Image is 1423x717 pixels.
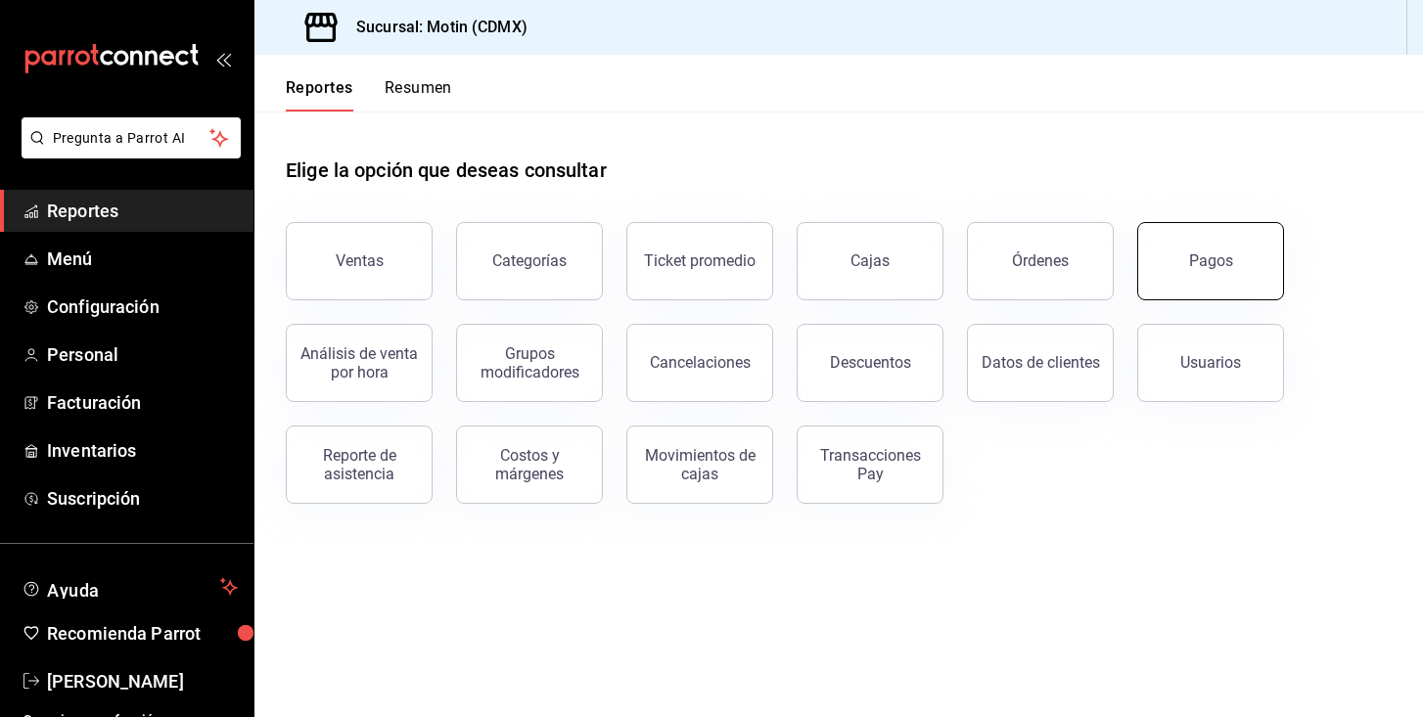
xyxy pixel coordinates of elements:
[626,324,773,402] button: Cancelaciones
[967,222,1114,300] button: Órdenes
[1137,222,1284,300] button: Pagos
[47,485,238,512] span: Suscripción
[982,353,1100,372] div: Datos de clientes
[456,426,603,504] button: Costos y márgenes
[14,142,241,162] a: Pregunta a Parrot AI
[47,341,238,368] span: Personal
[456,222,603,300] button: Categorías
[797,324,943,402] button: Descuentos
[626,426,773,504] button: Movimientos de cajas
[1189,251,1233,270] div: Pagos
[47,293,238,320] span: Configuración
[47,437,238,464] span: Inventarios
[469,344,590,381] div: Grupos modificadores
[286,324,433,402] button: Análisis de venta por hora
[286,156,607,185] h1: Elige la opción que deseas consultar
[830,353,911,372] div: Descuentos
[47,246,238,272] span: Menú
[650,353,751,372] div: Cancelaciones
[47,575,212,599] span: Ayuda
[1180,353,1241,372] div: Usuarios
[286,222,433,300] button: Ventas
[286,78,353,112] button: Reportes
[341,16,528,39] h3: Sucursal: Motin (CDMX)
[53,128,210,149] span: Pregunta a Parrot AI
[336,251,384,270] div: Ventas
[298,446,420,483] div: Reporte de asistencia
[47,668,238,695] span: [PERSON_NAME]
[639,446,760,483] div: Movimientos de cajas
[797,222,943,300] button: Cajas
[1012,251,1069,270] div: Órdenes
[644,251,756,270] div: Ticket promedio
[797,426,943,504] button: Transacciones Pay
[809,446,931,483] div: Transacciones Pay
[492,251,567,270] div: Categorías
[47,620,238,647] span: Recomienda Parrot
[22,117,241,158] button: Pregunta a Parrot AI
[967,324,1114,402] button: Datos de clientes
[1137,324,1284,402] button: Usuarios
[298,344,420,381] div: Análisis de venta por hora
[47,389,238,416] span: Facturación
[47,198,238,224] span: Reportes
[215,51,231,67] button: open_drawer_menu
[286,78,452,112] div: navigation tabs
[469,446,590,483] div: Costos y márgenes
[626,222,773,300] button: Ticket promedio
[286,426,433,504] button: Reporte de asistencia
[456,324,603,402] button: Grupos modificadores
[385,78,452,112] button: Resumen
[850,251,890,270] div: Cajas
